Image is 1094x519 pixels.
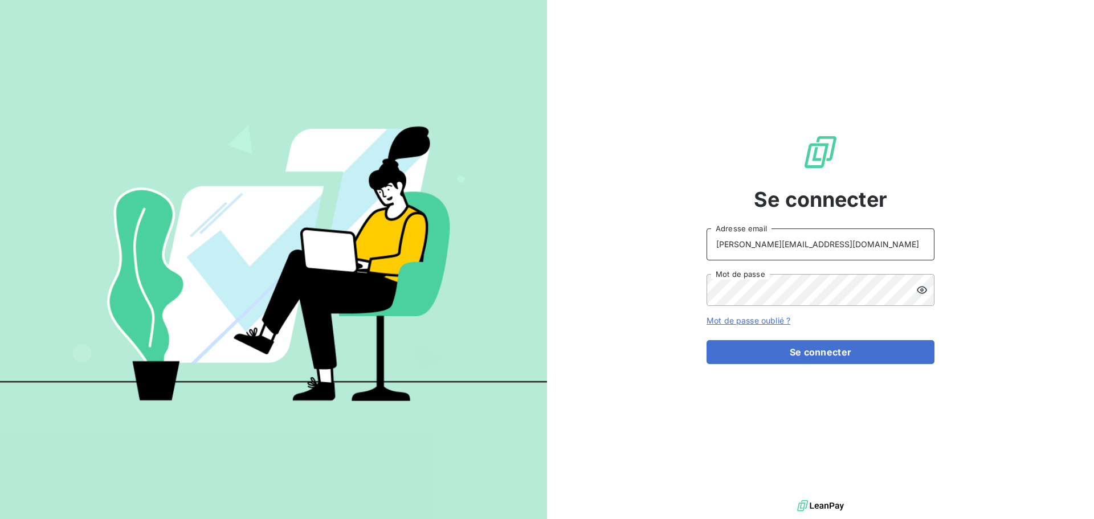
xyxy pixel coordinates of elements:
[797,497,844,514] img: logo
[802,134,839,170] img: Logo LeanPay
[707,340,934,364] button: Se connecter
[707,316,790,325] a: Mot de passe oublié ?
[754,184,887,215] span: Se connecter
[707,228,934,260] input: placeholder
